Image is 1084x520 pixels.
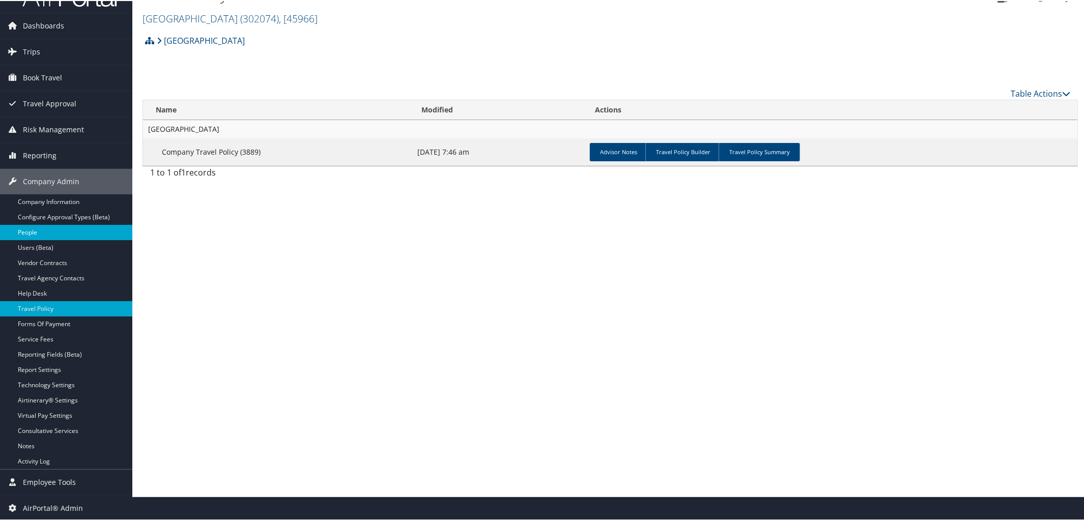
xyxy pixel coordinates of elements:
span: Company Admin [23,168,79,193]
a: Travel Policy Summary [719,142,800,160]
td: Company Travel Policy (3889) [143,137,412,165]
span: Employee Tools [23,469,76,494]
a: [GEOGRAPHIC_DATA] [142,11,318,24]
span: Risk Management [23,116,84,141]
a: [GEOGRAPHIC_DATA] [157,30,245,50]
span: Book Travel [23,64,62,90]
th: Name: activate to sort column ascending [143,99,412,119]
span: Dashboards [23,12,64,38]
span: Travel Approval [23,90,76,115]
span: 1 [181,166,186,177]
span: , [ 45966 ] [279,11,318,24]
a: Table Actions [1011,87,1070,98]
th: Actions [586,99,1077,119]
span: Reporting [23,142,56,167]
td: [DATE] 7:46 am [412,137,586,165]
span: ( 302074 ) [240,11,279,24]
span: Trips [23,38,40,64]
a: Travel Policy Builder [645,142,721,160]
td: [GEOGRAPHIC_DATA] [143,119,1077,137]
th: Modified: activate to sort column ascending [412,99,586,119]
span: AirPortal® Admin [23,495,83,520]
a: Advisor Notes [590,142,647,160]
div: 1 to 1 of records [150,165,369,183]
